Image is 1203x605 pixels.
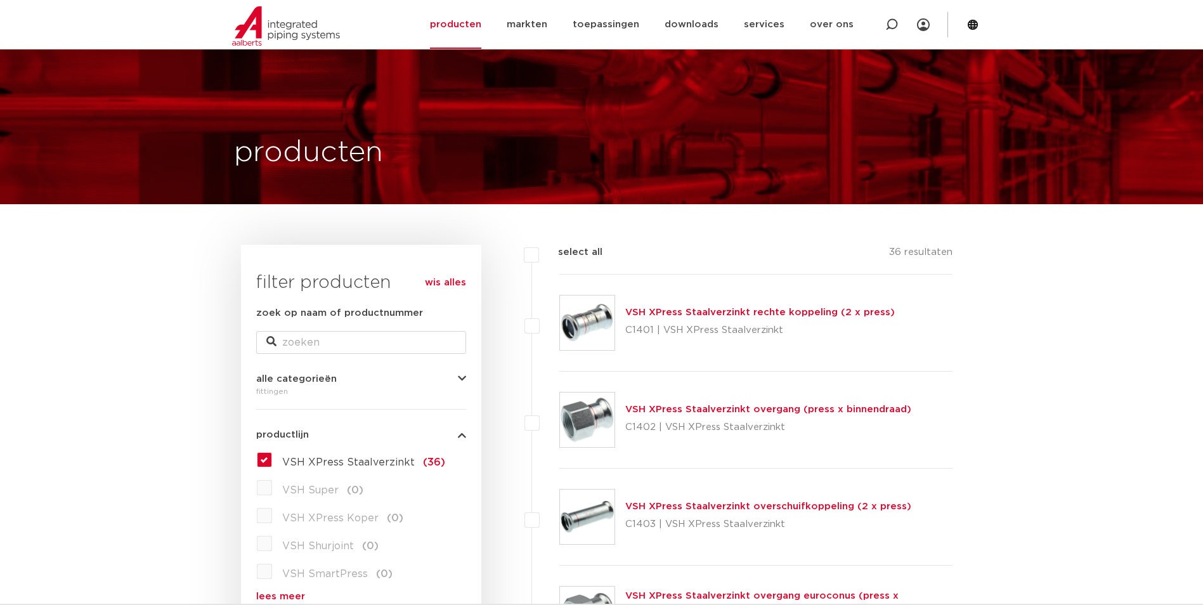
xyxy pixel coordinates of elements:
[256,384,466,399] div: fittingen
[234,133,383,173] h1: producten
[256,374,466,384] button: alle categorieën
[282,569,368,579] span: VSH SmartPress
[256,430,466,439] button: productlijn
[889,245,953,264] p: 36 resultaten
[282,457,415,467] span: VSH XPress Staalverzinkt
[560,393,615,447] img: Thumbnail for VSH XPress Staalverzinkt overgang (press x binnendraad)
[256,592,466,601] a: lees meer
[560,296,615,350] img: Thumbnail for VSH XPress Staalverzinkt rechte koppeling (2 x press)
[256,331,466,354] input: zoeken
[256,306,423,321] label: zoek op naam of productnummer
[282,513,379,523] span: VSH XPress Koper
[625,308,895,317] a: VSH XPress Staalverzinkt rechte koppeling (2 x press)
[625,514,911,535] p: C1403 | VSH XPress Staalverzinkt
[917,11,930,39] div: my IPS
[625,502,911,511] a: VSH XPress Staalverzinkt overschuifkoppeling (2 x press)
[387,513,403,523] span: (0)
[625,320,895,341] p: C1401 | VSH XPress Staalverzinkt
[625,417,911,438] p: C1402 | VSH XPress Staalverzinkt
[256,374,337,384] span: alle categorieën
[362,541,379,551] span: (0)
[560,490,615,544] img: Thumbnail for VSH XPress Staalverzinkt overschuifkoppeling (2 x press)
[539,245,602,260] label: select all
[423,457,445,467] span: (36)
[425,275,466,290] a: wis alles
[376,569,393,579] span: (0)
[256,270,466,296] h3: filter producten
[282,485,339,495] span: VSH Super
[347,485,363,495] span: (0)
[256,430,309,439] span: productlijn
[625,405,911,414] a: VSH XPress Staalverzinkt overgang (press x binnendraad)
[282,541,354,551] span: VSH Shurjoint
